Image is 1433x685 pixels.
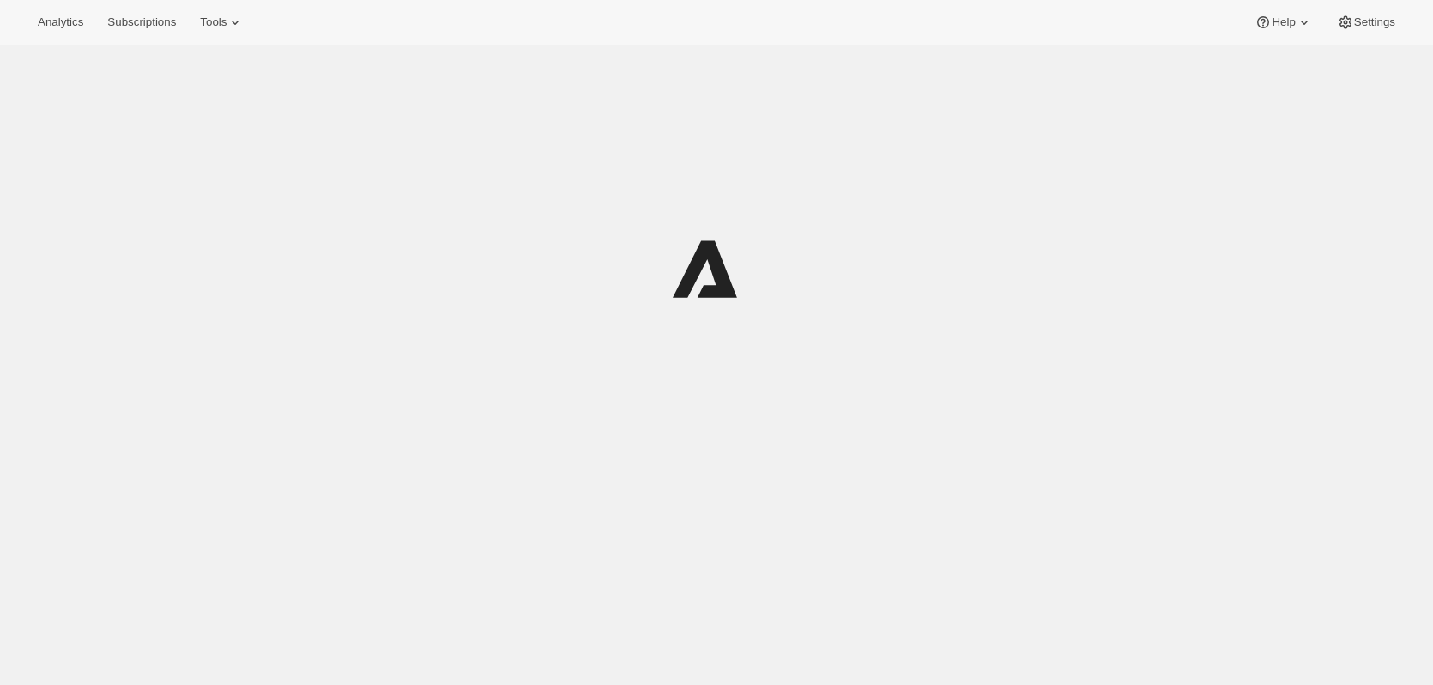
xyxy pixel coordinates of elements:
[200,15,227,29] span: Tools
[1327,10,1406,34] button: Settings
[27,10,94,34] button: Analytics
[97,10,186,34] button: Subscriptions
[1354,15,1395,29] span: Settings
[38,15,83,29] span: Analytics
[107,15,176,29] span: Subscriptions
[190,10,254,34] button: Tools
[1244,10,1322,34] button: Help
[1272,15,1295,29] span: Help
